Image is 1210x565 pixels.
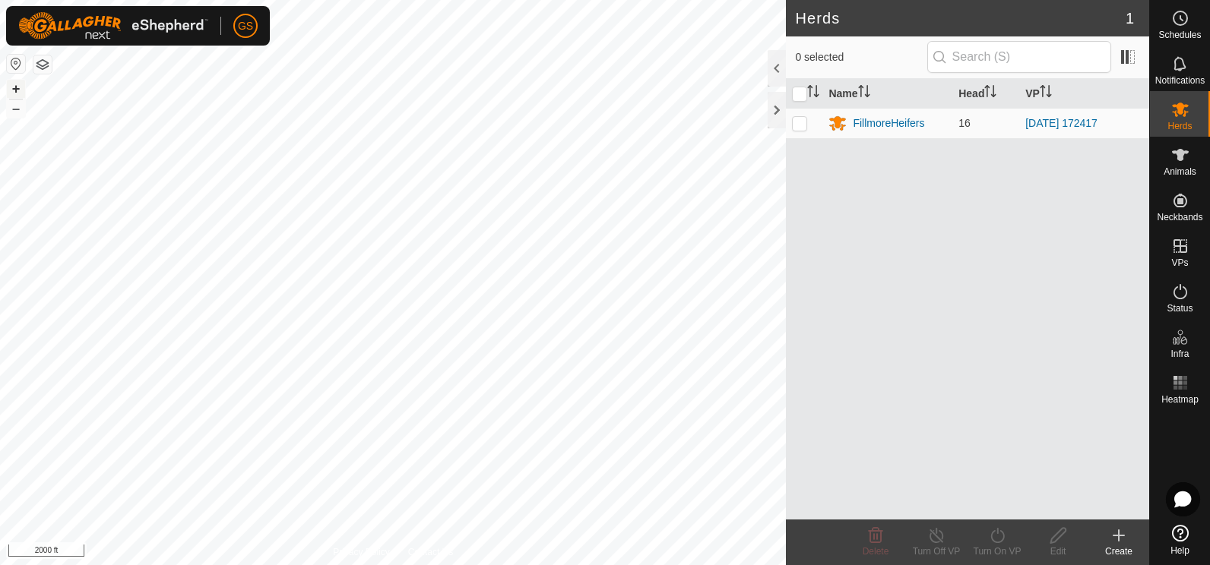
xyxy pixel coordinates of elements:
span: GS [238,18,253,34]
span: Help [1170,546,1189,555]
input: Search (S) [927,41,1111,73]
span: Herds [1167,122,1192,131]
th: Name [822,79,952,109]
span: 1 [1126,7,1134,30]
img: Gallagher Logo [18,12,208,39]
span: Animals [1164,167,1196,176]
span: Neckbands [1157,213,1202,222]
div: Turn On VP [967,544,1028,558]
button: Reset Map [7,55,25,73]
a: [DATE] 172417 [1025,117,1098,129]
a: Contact Us [408,545,453,559]
span: VPs [1171,258,1188,267]
span: Status [1167,304,1193,313]
span: Schedules [1158,30,1201,39]
a: Privacy Policy [333,545,390,559]
th: Head [952,79,1019,109]
span: 16 [958,117,971,129]
h2: Herds [795,9,1125,27]
span: Notifications [1155,76,1205,85]
p-sorticon: Activate to sort [984,87,996,99]
p-sorticon: Activate to sort [1040,87,1052,99]
p-sorticon: Activate to sort [807,87,819,99]
button: – [7,99,25,118]
span: 0 selected [795,49,927,65]
div: Turn Off VP [906,544,967,558]
span: Infra [1170,349,1189,358]
button: + [7,80,25,98]
div: Edit [1028,544,1088,558]
span: Delete [863,546,889,557]
a: Help [1150,519,1210,561]
span: Heatmap [1161,395,1199,404]
div: Create [1088,544,1149,558]
button: Map Layers [33,55,52,74]
div: FillmoreHeifers [853,115,924,131]
p-sorticon: Activate to sort [858,87,870,99]
th: VP [1019,79,1149,109]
